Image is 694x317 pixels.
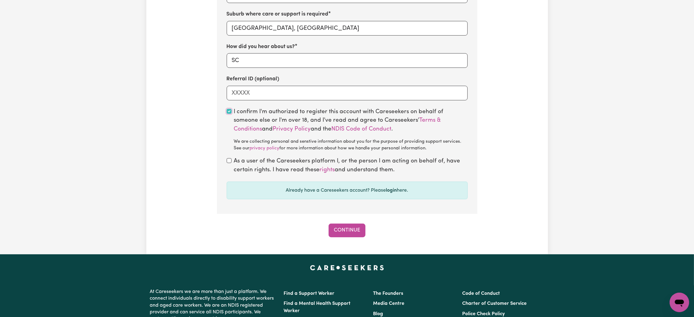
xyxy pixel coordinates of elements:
a: Find a Support Worker [284,291,335,296]
a: Police Check Policy [462,312,505,316]
input: e.g. North Bondi, New South Wales [227,21,468,36]
iframe: Button to launch messaging window, conversation in progress [670,293,689,312]
input: XXXXX [227,86,468,100]
a: NDIS Code of Conduct [332,126,392,132]
div: We are collecting personal and senstive information about you for the purpose of providing suppor... [234,138,468,152]
label: Referral ID (optional) [227,75,280,83]
label: Suburb where care or support is required [227,10,329,18]
a: Charter of Customer Service [462,301,527,306]
a: Media Centre [373,301,404,306]
label: I confirm I'm authorized to register this account with Careseekers on behalf of someone else or I... [234,108,468,152]
input: e.g. Google, word of mouth etc. [227,53,468,68]
a: Code of Conduct [462,291,500,296]
a: privacy policy [250,146,280,151]
label: How did you hear about us? [227,43,295,51]
a: rights [320,167,335,173]
a: Privacy Policy [273,126,311,132]
label: As a user of the Careseekers platform I, or the person I am acting on behalf of, have certain rig... [234,157,468,175]
a: The Founders [373,291,403,296]
a: Blog [373,312,383,316]
div: Already have a Careseekers account? Please here. [227,182,468,199]
a: Find a Mental Health Support Worker [284,301,351,313]
a: Careseekers home page [310,265,384,270]
button: Continue [329,224,365,237]
a: login [386,188,397,193]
